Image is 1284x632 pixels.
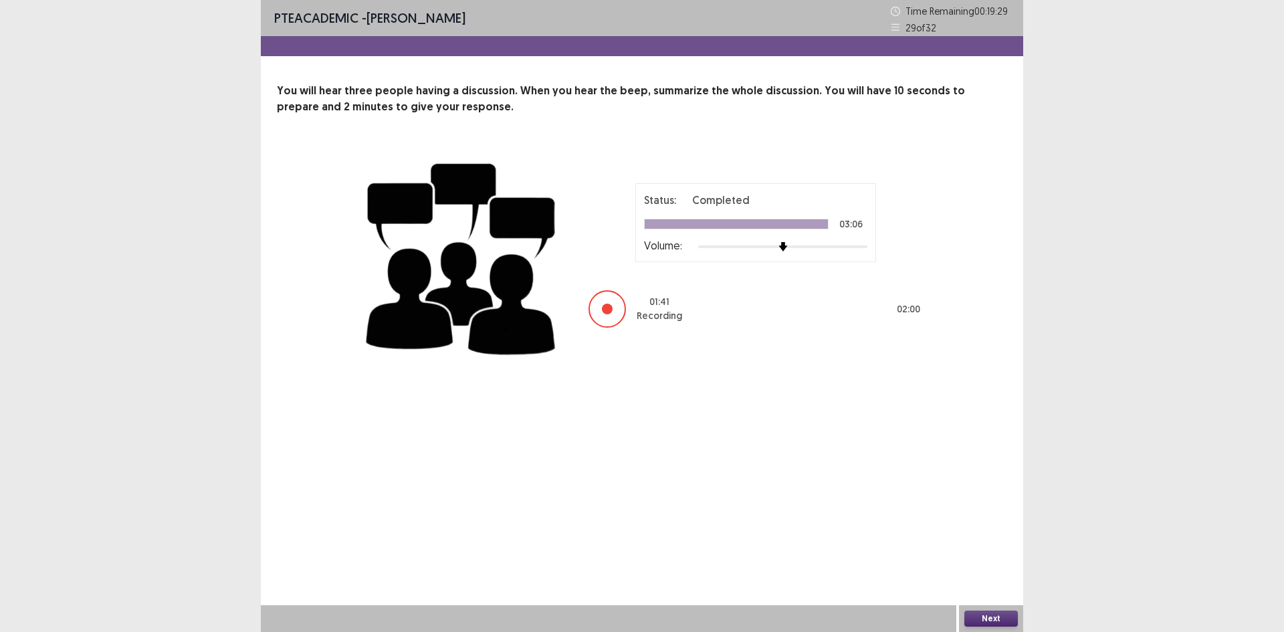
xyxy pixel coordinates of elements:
[964,611,1018,627] button: Next
[277,83,1007,115] p: You will hear three people having a discussion. When you hear the beep, summarize the whole discu...
[361,147,562,366] img: group-discussion
[644,237,682,253] p: Volume:
[692,192,750,208] p: Completed
[905,4,1010,18] p: Time Remaining 00 : 19 : 29
[644,192,676,208] p: Status:
[274,9,358,26] span: PTE academic
[274,8,465,28] p: - [PERSON_NAME]
[649,295,669,309] p: 01 : 41
[778,242,788,251] img: arrow-thumb
[839,219,863,229] p: 03:06
[905,21,936,35] p: 29 of 32
[897,302,920,316] p: 02 : 00
[637,309,682,323] p: Recording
